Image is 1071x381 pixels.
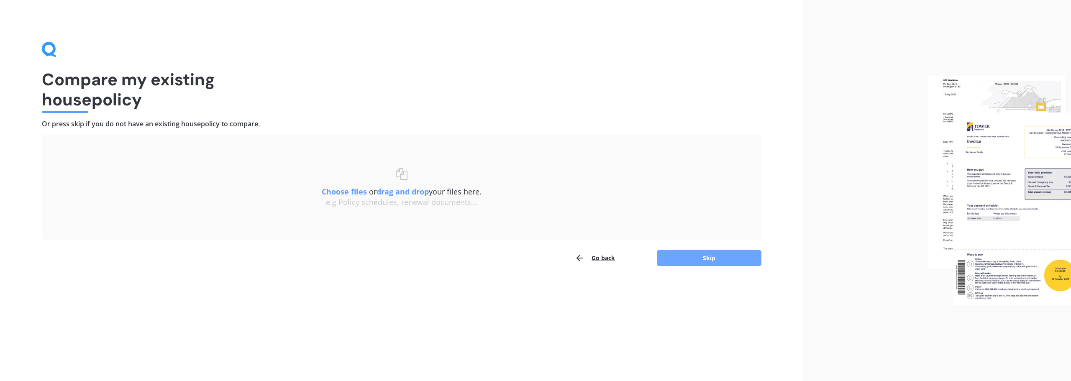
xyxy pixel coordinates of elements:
[377,187,429,197] b: drag and drop
[59,198,745,207] div: e.g Policy schedules, renewal documents...
[657,250,761,266] button: Skip
[575,250,615,266] button: Go back
[42,120,761,128] h4: Or press skip if you do not have an existing house policy to compare.
[322,187,482,197] span: or your files here.
[322,187,367,197] u: Choose files
[928,76,1071,306] img: files.webp
[42,69,761,110] h1: Compare my existing house policy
